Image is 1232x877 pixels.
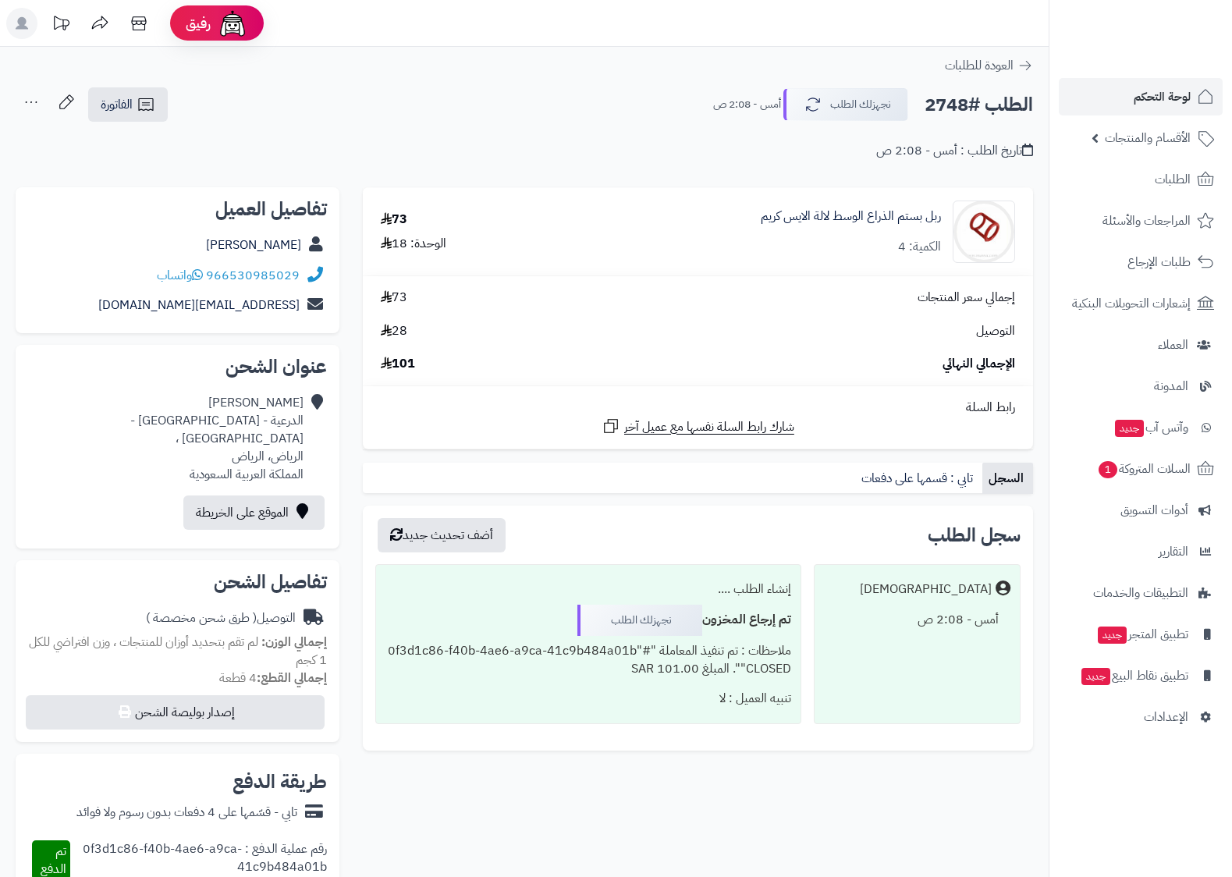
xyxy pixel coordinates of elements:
span: 28 [381,322,407,340]
div: [DEMOGRAPHIC_DATA] [860,581,992,598]
a: طلبات الإرجاع [1059,243,1223,281]
button: إصدار بوليصة الشحن [26,695,325,730]
a: واتساب [157,266,203,285]
a: الطلبات [1059,161,1223,198]
span: تطبيق نقاط البيع [1080,665,1188,687]
h2: تفاصيل الشحن [28,573,327,591]
span: 1 [1099,461,1117,478]
span: الإجمالي النهائي [943,355,1015,373]
h2: تفاصيل العميل [28,200,327,218]
a: التقارير [1059,533,1223,570]
small: 4 قطعة [219,669,327,687]
b: تم إرجاع المخزون [702,610,791,629]
img: 1655191907-w1-90x90.jpg [953,201,1014,263]
span: العملاء [1158,334,1188,356]
div: الكمية: 4 [898,238,941,256]
div: رابط السلة [369,399,1027,417]
div: تابي - قسّمها على 4 دفعات بدون رسوم ولا فوائد [76,804,297,822]
a: ربل بستم الذراع الوسط لالة الايس كريم [761,208,941,225]
div: إنشاء الطلب .... [385,574,791,605]
span: رفيق [186,14,211,33]
a: الموقع على الخريطة [183,495,325,530]
a: أدوات التسويق [1059,492,1223,529]
span: الإعدادات [1144,706,1188,728]
span: شارك رابط السلة نفسها مع عميل آخر [624,418,794,436]
strong: إجمالي القطع: [257,669,327,687]
a: العملاء [1059,326,1223,364]
h3: سجل الطلب [928,526,1021,545]
div: نجهزلك الطلب [577,605,702,636]
a: المدونة [1059,367,1223,405]
span: إجمالي سعر المنتجات [918,289,1015,307]
span: أدوات التسويق [1120,499,1188,521]
div: التوصيل [146,609,296,627]
div: [PERSON_NAME] الدرعية - [GEOGRAPHIC_DATA] - [GEOGRAPHIC_DATA] ، الرياض، الرياض المملكة العربية ال... [28,394,304,483]
span: المراجعات والأسئلة [1102,210,1191,232]
span: جديد [1098,627,1127,644]
a: لوحة التحكم [1059,78,1223,115]
span: المدونة [1154,375,1188,397]
span: التطبيقات والخدمات [1093,582,1188,604]
a: تطبيق المتجرجديد [1059,616,1223,653]
span: التقارير [1159,541,1188,563]
span: لم تقم بتحديد أوزان للمنتجات ، وزن افتراضي للكل 1 كجم [29,633,327,669]
a: 966530985029 [206,266,300,285]
span: الطلبات [1155,169,1191,190]
a: التطبيقات والخدمات [1059,574,1223,612]
a: شارك رابط السلة نفسها مع عميل آخر [602,417,794,436]
div: 73 [381,211,407,229]
span: إشعارات التحويلات البنكية [1072,293,1191,314]
button: نجهزلك الطلب [783,88,908,121]
span: جديد [1115,420,1144,437]
span: العودة للطلبات [945,56,1014,75]
h2: عنوان الشحن [28,357,327,376]
a: العودة للطلبات [945,56,1033,75]
span: 101 [381,355,415,373]
a: السلات المتروكة1 [1059,450,1223,488]
a: إشعارات التحويلات البنكية [1059,285,1223,322]
a: [EMAIL_ADDRESS][DOMAIN_NAME] [98,296,300,314]
span: ( طرق شحن مخصصة ) [146,609,257,627]
a: السجل [982,463,1033,494]
a: الفاتورة [88,87,168,122]
button: أضف تحديث جديد [378,518,506,552]
span: وآتس آب [1113,417,1188,438]
span: جديد [1081,668,1110,685]
span: لوحة التحكم [1134,86,1191,108]
h2: طريقة الدفع [233,772,327,791]
div: أمس - 2:08 ص [824,605,1010,635]
strong: إجمالي الوزن: [261,633,327,652]
a: تابي : قسمها على دفعات [855,463,982,494]
span: 73 [381,289,407,307]
a: تطبيق نقاط البيعجديد [1059,657,1223,694]
span: السلات المتروكة [1097,458,1191,480]
a: [PERSON_NAME] [206,236,301,254]
div: الوحدة: 18 [381,235,446,253]
span: الفاتورة [101,95,133,114]
img: ai-face.png [217,8,248,39]
h2: الطلب #2748 [925,89,1033,121]
div: تنبيه العميل : لا [385,683,791,714]
span: الأقسام والمنتجات [1105,127,1191,149]
small: أمس - 2:08 ص [713,97,781,112]
a: تحديثات المنصة [41,8,80,43]
a: وآتس آبجديد [1059,409,1223,446]
span: طلبات الإرجاع [1127,251,1191,273]
a: المراجعات والأسئلة [1059,202,1223,240]
div: تاريخ الطلب : أمس - 2:08 ص [876,142,1033,160]
span: تطبيق المتجر [1096,623,1188,645]
div: ملاحظات : تم تنفيذ المعاملة "#0f3d1c86-f40b-4ae6-a9ca-41c9b484a01b" "CLOSED". المبلغ 101.00 SAR [385,636,791,684]
a: الإعدادات [1059,698,1223,736]
span: التوصيل [976,322,1015,340]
